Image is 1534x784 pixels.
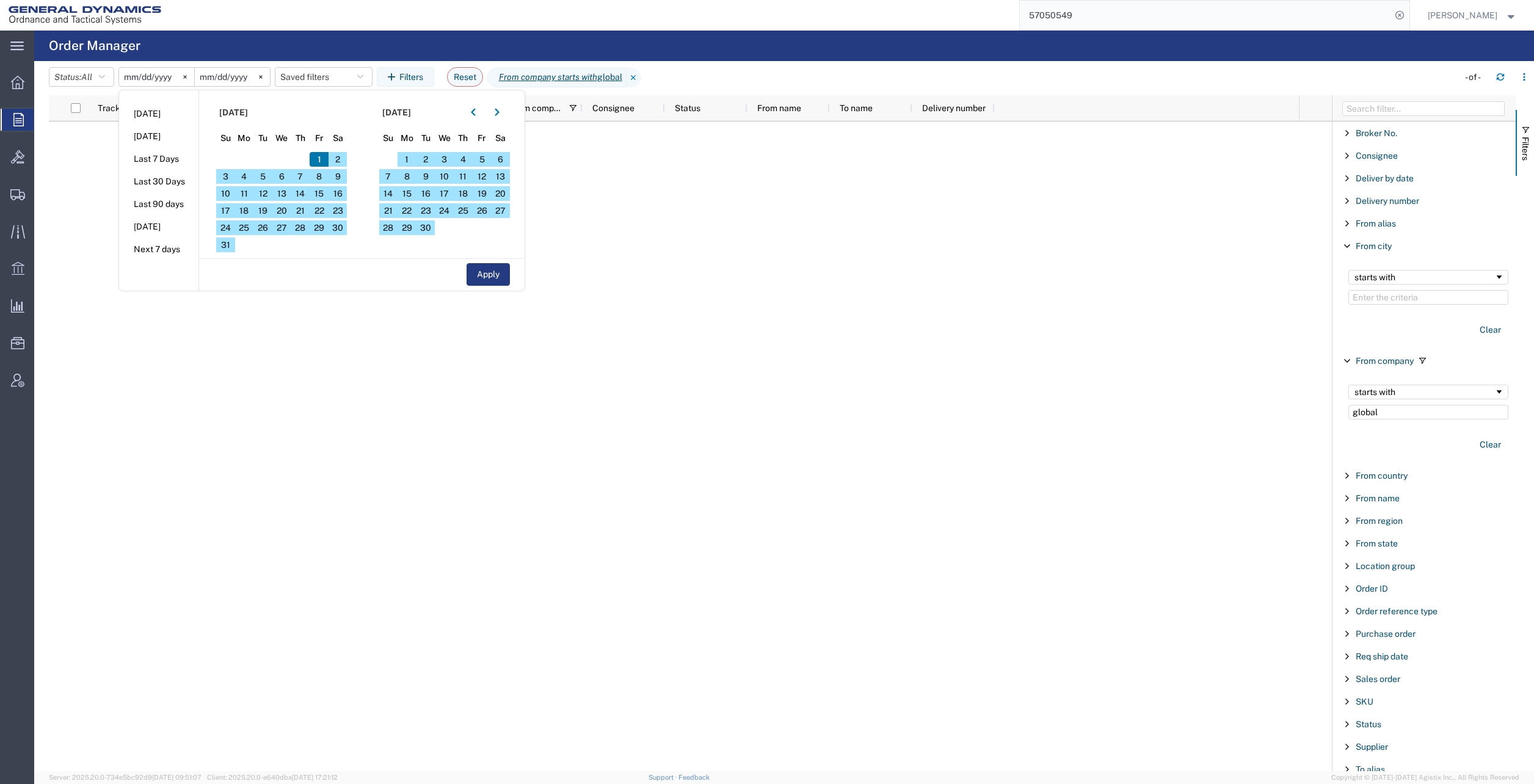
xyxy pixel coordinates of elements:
[275,67,373,87] button: Saved filters
[49,67,114,87] button: Status:All
[491,132,510,145] span: Sa
[491,203,510,218] span: 27
[207,774,338,781] span: Client: 2025.20.0-e640dba
[379,169,398,184] span: 7
[1521,137,1530,161] span: Filters
[454,186,473,201] span: 18
[253,203,272,218] span: 19
[253,169,272,184] span: 5
[678,774,710,781] a: Feedback
[216,169,235,184] span: 3
[473,186,492,201] span: 19
[1356,196,1419,206] span: Delivery number
[1356,356,1414,366] span: From company
[1348,270,1508,285] div: Filtering operator
[119,148,198,170] li: Last 7 Days
[499,71,597,84] i: From company starts with
[1356,241,1392,251] span: From city
[377,67,434,87] button: Filters
[416,132,435,145] span: Tu
[235,169,254,184] span: 4
[649,774,679,781] a: Support
[310,132,329,145] span: Fr
[379,186,398,201] span: 14
[119,170,198,193] li: Last 30 Days
[272,220,291,235] span: 27
[487,68,627,87] span: From company starts with global
[1427,8,1518,23] button: [PERSON_NAME]
[1356,539,1398,548] span: From state
[1356,493,1400,503] span: From name
[272,132,291,145] span: We
[379,203,398,218] span: 21
[491,186,510,201] span: 20
[1348,385,1508,399] div: Filtering operator
[447,67,483,87] button: Reset
[398,220,416,235] span: 29
[216,132,235,145] span: Su
[216,220,235,235] span: 24
[49,31,140,61] h4: Order Manager
[757,103,801,113] span: From name
[1356,652,1408,661] span: Req ship date
[435,169,454,184] span: 10
[1356,742,1388,752] span: Supplier
[1356,697,1373,706] span: SKU
[1348,405,1508,419] input: Filter Value
[1356,219,1396,228] span: From alias
[379,132,398,145] span: Su
[1020,1,1391,30] input: Search for shipment number, reference number
[119,216,198,238] li: [DATE]
[491,152,510,167] span: 6
[1356,471,1408,481] span: From country
[329,220,347,235] span: 30
[291,186,310,201] span: 14
[473,152,492,167] span: 5
[119,68,194,86] input: Not set
[1356,606,1438,616] span: Order reference type
[216,203,235,218] span: 17
[272,203,291,218] span: 20
[922,103,986,113] span: Delivery number
[1354,272,1494,282] div: starts with
[1472,320,1508,340] button: Clear
[253,132,272,145] span: Tu
[119,103,198,125] li: [DATE]
[195,68,270,86] input: Not set
[1331,772,1519,783] span: Copyright © [DATE]-[DATE] Agistix Inc., All Rights Reserved
[467,263,510,286] button: Apply
[454,203,473,218] span: 25
[416,220,435,235] span: 30
[454,152,473,167] span: 4
[473,203,492,218] span: 26
[119,125,198,148] li: [DATE]
[379,220,398,235] span: 28
[329,186,347,201] span: 16
[1428,9,1497,22] span: Russell Borum
[329,169,347,184] span: 9
[510,103,564,113] span: From company
[416,203,435,218] span: 23
[216,186,235,201] span: 10
[435,152,454,167] span: 3
[435,203,454,218] span: 24
[1356,674,1400,684] span: Sales order
[416,152,435,167] span: 2
[253,220,272,235] span: 26
[491,169,510,184] span: 13
[291,203,310,218] span: 21
[310,169,329,184] span: 8
[235,186,254,201] span: 11
[416,186,435,201] span: 16
[435,132,454,145] span: We
[216,238,235,252] span: 31
[1356,584,1388,593] span: Order ID
[1356,173,1414,183] span: Deliver by date
[454,132,473,145] span: Th
[329,203,347,218] span: 23
[49,774,202,781] span: Server: 2025.20.0-734e5bc92d9
[592,103,634,113] span: Consignee
[119,193,198,216] li: Last 90 days
[416,169,435,184] span: 9
[473,169,492,184] span: 12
